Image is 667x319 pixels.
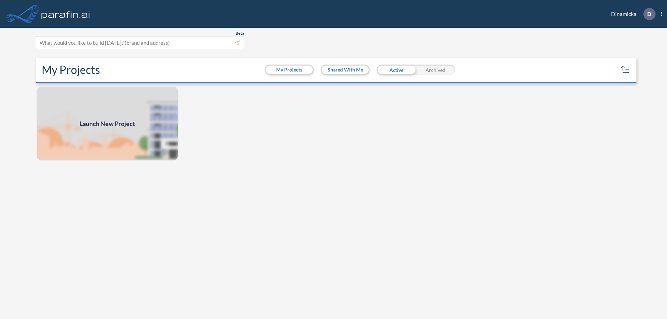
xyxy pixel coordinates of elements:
[80,119,135,128] span: Launch New Project
[620,64,631,75] button: sort
[377,65,416,75] div: Active
[601,8,662,20] div: Dinamicka
[647,11,651,17] p: D
[236,31,244,36] span: Beta
[42,63,100,76] h2: My Projects
[266,66,313,74] button: My Projects
[36,86,179,161] a: Launch New Project
[36,86,179,161] img: add
[416,65,455,75] div: Archived
[322,66,369,74] button: Shared With Me
[40,7,91,21] img: logo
